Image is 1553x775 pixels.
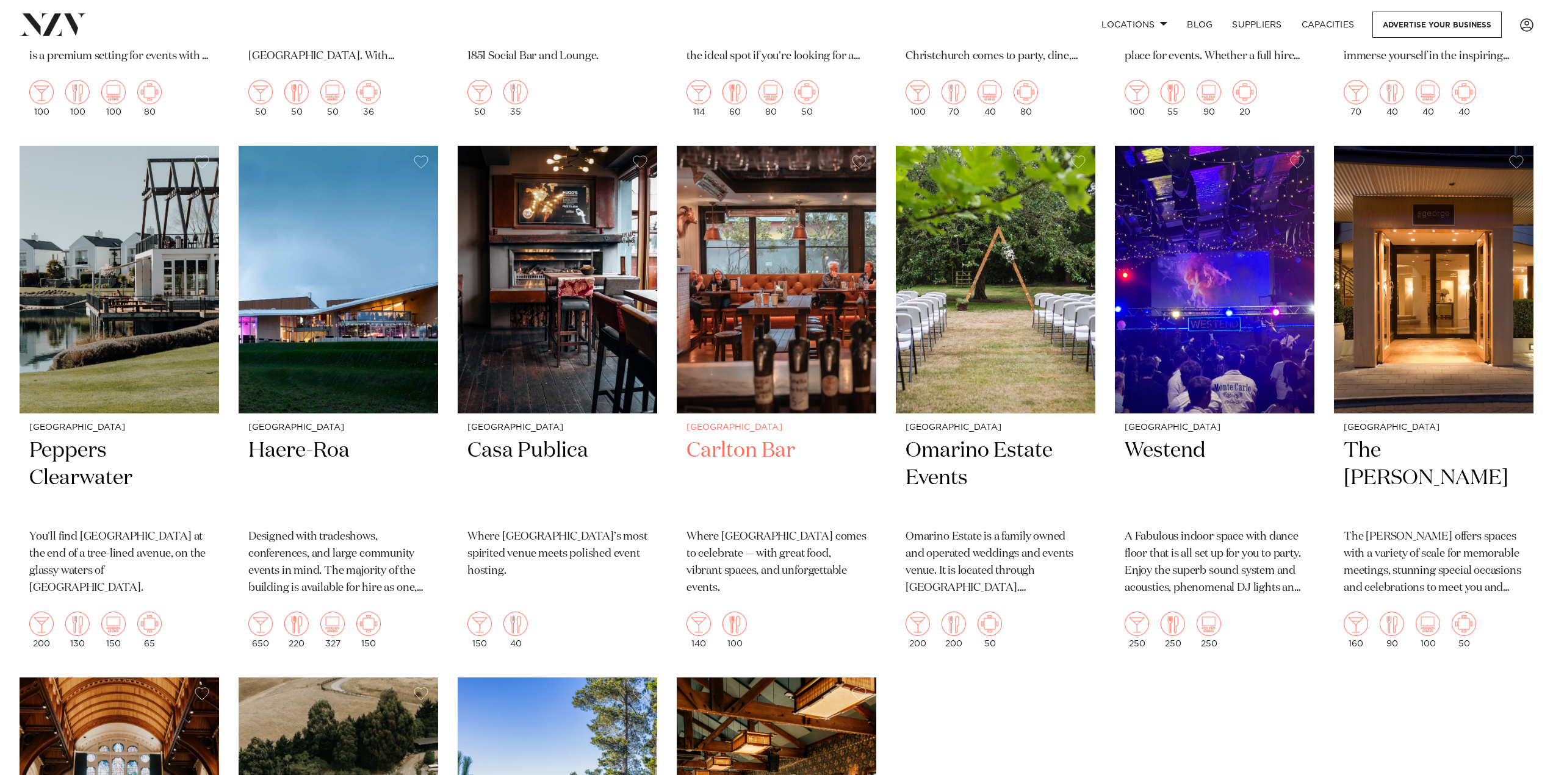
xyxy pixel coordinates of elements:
[503,80,528,116] div: 35
[284,612,309,636] img: dining.png
[686,80,711,104] img: cocktail.png
[906,80,930,104] img: cocktail.png
[1222,12,1291,38] a: SUPPLIERS
[896,146,1095,658] a: [GEOGRAPHIC_DATA] Omarino Estate Events Omarino Estate is a family owned and operated weddings an...
[1344,612,1368,648] div: 160
[1092,12,1177,38] a: Locations
[101,80,126,104] img: theatre.png
[906,612,930,636] img: cocktail.png
[1452,612,1476,648] div: 50
[686,437,867,520] h2: Carlton Bar
[320,80,345,116] div: 50
[467,80,492,104] img: cocktail.png
[1233,80,1257,116] div: 20
[1344,612,1368,636] img: cocktail.png
[978,612,1002,636] img: meeting.png
[320,612,345,648] div: 327
[248,80,273,104] img: cocktail.png
[1292,12,1364,38] a: Capacities
[137,612,162,636] img: meeting.png
[906,437,1086,520] h2: Omarino Estate Events
[686,612,711,648] div: 140
[467,529,647,580] p: Where [GEOGRAPHIC_DATA]’s most spirited venue meets polished event hosting.
[1416,80,1440,104] img: theatre.png
[284,80,309,116] div: 50
[795,80,819,116] div: 50
[467,612,492,636] img: cocktail.png
[942,80,966,116] div: 70
[248,529,428,597] p: Designed with tradeshows, conferences, and large community events in mind. The majority of the bu...
[978,80,1002,116] div: 40
[65,80,90,104] img: dining.png
[248,612,273,648] div: 650
[137,612,162,648] div: 65
[503,80,528,104] img: dining.png
[978,80,1002,104] img: theatre.png
[1416,80,1440,116] div: 40
[458,146,657,658] a: [GEOGRAPHIC_DATA] Casa Publica Where [GEOGRAPHIC_DATA]’s most spirited venue meets polished event...
[356,80,381,104] img: meeting.png
[20,146,219,658] a: [GEOGRAPHIC_DATA] Peppers Clearwater You'll find [GEOGRAPHIC_DATA] at the end of a tree-lined ave...
[248,423,428,432] small: [GEOGRAPHIC_DATA]
[1233,80,1257,104] img: meeting.png
[356,612,381,648] div: 150
[1014,80,1038,104] img: meeting.png
[320,612,345,636] img: theatre.png
[101,80,126,116] div: 100
[320,80,345,104] img: theatre.png
[1380,80,1404,104] img: dining.png
[677,146,876,658] a: [GEOGRAPHIC_DATA] Carlton Bar Where [GEOGRAPHIC_DATA] comes to celebrate — with great food, vibra...
[1197,612,1221,636] img: theatre.png
[1344,437,1524,520] h2: The [PERSON_NAME]
[29,437,209,520] h2: Peppers Clearwater
[248,80,273,116] div: 50
[1380,80,1404,116] div: 40
[906,80,930,116] div: 100
[503,612,528,648] div: 40
[29,423,209,432] small: [GEOGRAPHIC_DATA]
[1014,80,1038,116] div: 80
[248,437,428,520] h2: Haere-Roa
[1380,612,1404,636] img: dining.png
[1125,612,1149,636] img: cocktail.png
[758,80,783,104] img: theatre.png
[1161,80,1185,104] img: dining.png
[1125,80,1149,104] img: cocktail.png
[686,80,711,116] div: 114
[29,80,54,104] img: cocktail.png
[1334,146,1533,658] a: [GEOGRAPHIC_DATA] The [PERSON_NAME] The [PERSON_NAME] offers spaces with a variety of scale for m...
[20,13,86,35] img: nzv-logo.png
[137,80,162,116] div: 80
[1177,12,1222,38] a: BLOG
[29,612,54,636] img: cocktail.png
[1161,80,1185,116] div: 55
[29,529,209,597] p: You'll find [GEOGRAPHIC_DATA] at the end of a tree-lined avenue, on the glassy waters of [GEOGRAP...
[1125,437,1305,520] h2: Westend
[1125,423,1305,432] small: [GEOGRAPHIC_DATA]
[1197,80,1221,104] img: theatre.png
[467,612,492,648] div: 150
[248,612,273,636] img: cocktail.png
[1452,612,1476,636] img: meeting.png
[356,80,381,116] div: 36
[722,80,747,116] div: 60
[1380,612,1404,648] div: 90
[795,80,819,104] img: meeting.png
[1344,423,1524,432] small: [GEOGRAPHIC_DATA]
[467,423,647,432] small: [GEOGRAPHIC_DATA]
[137,80,162,104] img: meeting.png
[1344,80,1368,104] img: cocktail.png
[942,80,966,104] img: dining.png
[686,529,867,597] p: Where [GEOGRAPHIC_DATA] comes to celebrate — with great food, vibrant spaces, and unforgettable e...
[906,529,1086,597] p: Omarino Estate is a family owned and operated weddings and events venue. It is located through [G...
[101,612,126,636] img: theatre.png
[1452,80,1476,104] img: meeting.png
[503,612,528,636] img: dining.png
[101,612,126,648] div: 150
[1197,612,1221,648] div: 250
[65,612,90,648] div: 130
[1452,80,1476,116] div: 40
[686,612,711,636] img: cocktail.png
[1416,612,1440,636] img: theatre.png
[686,423,867,432] small: [GEOGRAPHIC_DATA]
